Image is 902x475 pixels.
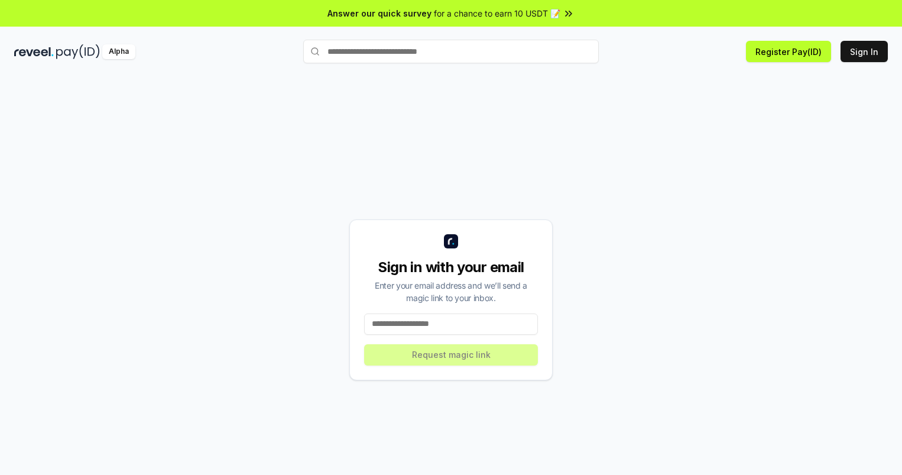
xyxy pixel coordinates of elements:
button: Sign In [841,41,888,62]
div: Alpha [102,44,135,59]
img: logo_small [444,234,458,248]
img: reveel_dark [14,44,54,59]
div: Enter your email address and we’ll send a magic link to your inbox. [364,279,538,304]
span: Answer our quick survey [327,7,431,20]
img: pay_id [56,44,100,59]
span: for a chance to earn 10 USDT 📝 [434,7,560,20]
button: Register Pay(ID) [746,41,831,62]
div: Sign in with your email [364,258,538,277]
